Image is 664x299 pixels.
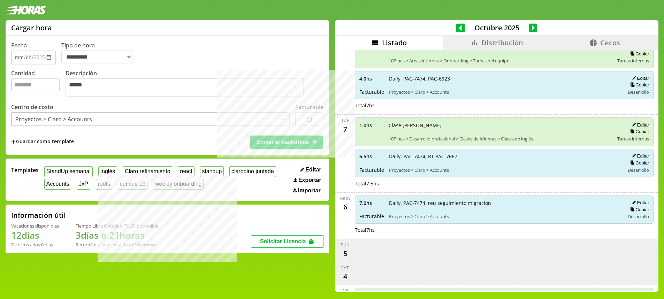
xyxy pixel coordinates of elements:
button: standup [200,166,224,177]
div: Tiempo Libre Optativo (TiLO) disponible [76,223,158,229]
h2: Información útil [11,210,66,220]
span: 4.0 hs [359,75,384,82]
span: Proyectos > Claro > Accounts [389,213,620,220]
b: Diciembre [134,242,157,248]
label: Descripción [66,69,323,98]
span: Daily, PAC-7474, RT PAC-7667 [389,153,620,160]
span: Proyectos > Claro > Accounts [389,167,620,173]
div: 6 [339,201,351,213]
span: Facturable [359,213,384,220]
span: Distribución [481,38,523,47]
span: Octubre 2025 [465,23,529,32]
div: Total 7 hs [355,102,654,109]
div: Total 7 hs [355,227,654,233]
button: Editar [630,75,649,81]
button: Editar [630,153,649,159]
span: 10Pines > Desarrollo profesional > Clases de Idiomas > Clases de inglés [389,136,612,142]
label: Centro de costo [11,103,53,111]
button: Editar [630,200,649,206]
img: logotipo [6,6,46,15]
span: Exportar [298,177,321,183]
label: Tipo de hora [61,41,138,64]
span: Templates [11,166,39,174]
span: +Guardar como template [11,138,74,146]
div: 4 [339,271,351,282]
div: 7 [339,123,351,135]
button: Editar [298,166,323,173]
label: Cantidad [11,69,66,98]
button: claropino juntada [229,166,276,177]
button: Copiar [628,82,649,88]
button: JxP [77,179,90,190]
button: Inglés [98,166,117,177]
div: Tue [341,117,349,123]
div: Vacaciones disponibles [11,223,59,229]
span: 6.5 hs [359,153,384,160]
button: weekly onboarding [153,179,204,190]
h1: 3 días o 21 horas [76,229,158,242]
div: De otros años: 0 días [11,242,59,248]
span: Proyectos > Claro > Accounts [389,89,620,95]
span: Solicitar Licencia [260,238,306,244]
span: Facturable [359,167,384,173]
div: Fri [342,288,348,294]
span: Clase [PERSON_NAME] [389,122,612,129]
select: Tipo de hora [61,51,132,63]
div: Total 7.5 hs [355,180,654,187]
div: 5 [339,248,351,259]
h1: Cargar hora [11,23,52,32]
span: Desarrollo [628,167,649,173]
button: Copiar [628,160,649,166]
button: Copiar [628,51,649,57]
button: Enviar al backoffice [250,136,323,149]
div: Mon [340,195,350,201]
button: Editar [630,122,649,128]
button: Copiar [628,207,649,213]
span: + [11,138,15,146]
span: Daily, PAC-7474, reu seguimiento migracion [389,200,620,206]
span: Desarrollo [628,213,649,220]
button: Accounts [44,179,71,190]
div: Proyectos > Claro > Accounts [15,115,92,123]
button: Solicitar Licencia [251,235,323,248]
button: Copiar [628,129,649,135]
button: cumple 15 [118,179,147,190]
div: scrollable content [335,50,658,291]
button: react [178,166,194,177]
span: Cecos [600,38,620,47]
span: 7.0 hs [359,200,384,206]
button: StandUp semanal [44,166,93,177]
input: Cantidad [11,78,60,91]
button: roots [96,179,112,190]
span: Enviar al backoffice [257,139,309,145]
textarea: Descripción [66,78,304,97]
span: Tareas internas [617,136,649,142]
div: Sun [341,242,350,248]
div: Sat [341,265,349,271]
span: 1.0 hs [359,122,384,129]
span: Editar [305,167,321,173]
label: Fecha [11,41,27,49]
button: Exportar [291,177,323,184]
span: Desarrollo [628,89,649,95]
span: Listado [382,38,407,47]
label: Facturable [295,103,323,111]
button: Claro refinamiento [123,166,172,177]
span: Tareas internas [617,58,649,64]
span: Importar [298,187,321,194]
span: 10Pines > Areas internas > Onboarding > Tareas del equipo [389,58,612,64]
span: Daily, PAC-7474, PAC-6923 [389,75,620,82]
span: Facturable [359,89,384,95]
div: Recordá que vencen a fin de [76,242,158,248]
h1: 12 días [11,229,59,242]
